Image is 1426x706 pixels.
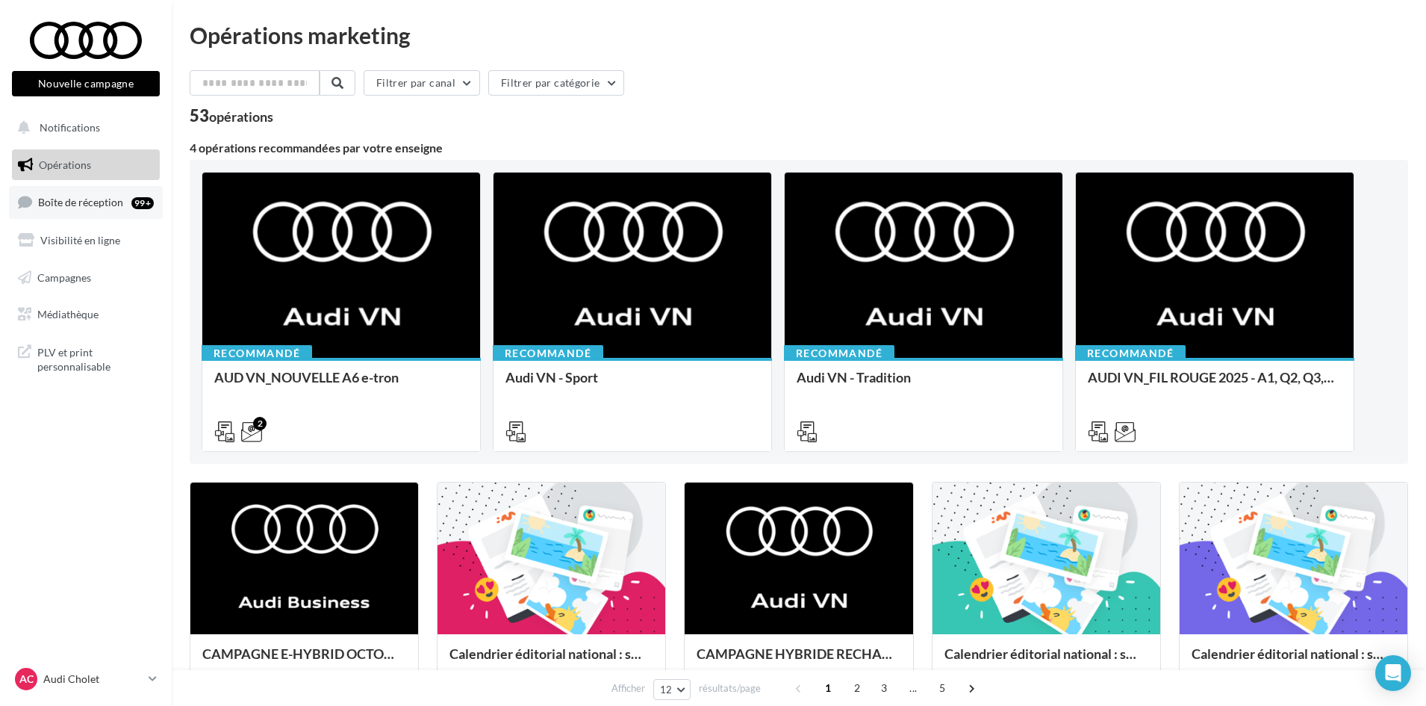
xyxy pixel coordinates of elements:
a: PLV et print personnalisable [9,336,163,380]
span: Notifications [40,121,100,134]
div: Recommandé [784,345,894,362]
span: Afficher [611,681,645,696]
div: AUD VN_NOUVELLE A6 e-tron [214,370,468,400]
div: Recommandé [493,345,603,362]
div: 2 [253,417,267,430]
a: Visibilité en ligne [9,225,163,256]
a: Opérations [9,149,163,181]
div: Calendrier éditorial national : semaine du 08.09 au 14.09 [1192,646,1395,676]
button: Filtrer par canal [364,70,480,96]
button: Notifications [9,112,157,143]
div: AUDI VN_FIL ROUGE 2025 - A1, Q2, Q3, Q5 et Q4 e-tron [1088,370,1342,400]
a: Campagnes [9,262,163,294]
div: Audi VN - Sport [505,370,759,400]
div: Audi VN - Tradition [797,370,1050,400]
a: Boîte de réception99+ [9,186,163,218]
span: 2 [845,676,869,700]
span: 1 [816,676,840,700]
span: Médiathèque [37,308,99,321]
div: Calendrier éditorial national : semaine du 22.09 au 28.09 [449,646,653,676]
span: AC [19,672,34,687]
div: Recommandé [202,345,312,362]
a: Médiathèque [9,299,163,330]
div: Opérations marketing [190,24,1408,46]
div: Calendrier éditorial national : semaine du 15.09 au 21.09 [944,646,1148,676]
div: Open Intercom Messenger [1375,655,1411,691]
div: Recommandé [1075,345,1186,362]
span: 3 [872,676,896,700]
span: Campagnes [37,270,91,283]
button: Filtrer par catégorie [488,70,624,96]
span: Boîte de réception [38,196,123,208]
p: Audi Cholet [43,672,143,687]
span: 5 [930,676,954,700]
div: 53 [190,108,273,124]
div: CAMPAGNE E-HYBRID OCTOBRE B2B [202,646,406,676]
span: ... [901,676,925,700]
span: résultats/page [699,681,761,696]
div: 4 opérations recommandées par votre enseigne [190,142,1408,154]
div: CAMPAGNE HYBRIDE RECHARGEABLE [697,646,900,676]
a: AC Audi Cholet [12,665,160,693]
button: 12 [653,679,691,700]
span: PLV et print personnalisable [37,342,154,374]
span: 12 [660,684,673,696]
span: Opérations [39,158,91,171]
div: opérations [209,110,273,123]
div: 99+ [131,197,154,209]
span: Visibilité en ligne [40,234,120,247]
button: Nouvelle campagne [12,71,160,96]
